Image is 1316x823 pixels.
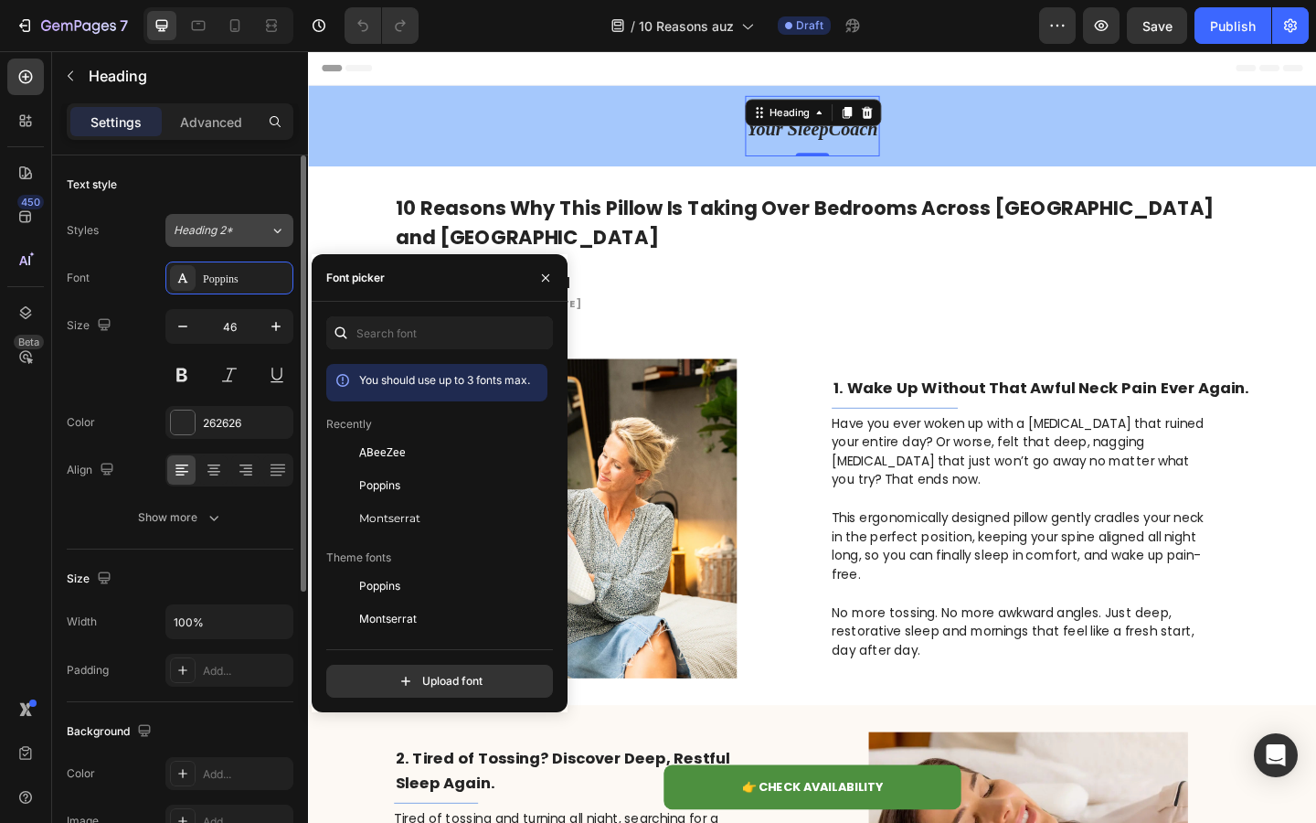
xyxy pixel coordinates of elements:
[138,508,223,527] div: Show more
[472,791,625,809] span: 👉 CHECK AVAILABILITY
[203,271,289,287] div: Poppins
[631,16,635,36] span: /
[1254,733,1298,777] div: Open Intercom Messenger
[203,766,289,783] div: Add...
[67,414,95,431] div: Color
[67,314,115,338] div: Size
[326,270,385,286] div: Font picker
[166,605,292,638] input: Auto
[308,51,1316,823] iframe: Design area
[359,373,530,387] span: You should use up to 3 fonts max.
[90,112,142,132] p: Settings
[120,15,128,37] p: 7
[359,578,400,594] span: Poppins
[67,458,118,483] div: Align
[639,16,734,36] span: 10 Reasons auz
[571,355,1024,378] strong: 1. Wake Up Without That Awful Neck Pain Ever Again.
[203,663,289,679] div: Add...
[397,672,483,690] div: Upload font
[477,73,620,96] strong: Your SleepCoach
[67,270,90,286] div: Font
[498,59,548,75] div: Heading
[67,720,155,744] div: Background
[1194,7,1271,44] button: Publish
[1127,7,1187,44] button: Save
[359,510,420,527] span: Montserrat
[326,550,391,566] p: Theme fonts
[164,266,297,282] strong: Last updated: [DATE]
[359,477,400,494] span: Poppins
[164,244,285,260] strong: By [PERSON_NAME]
[67,567,115,592] div: Size
[7,7,136,44] button: 7
[345,7,419,44] div: Undo/Redo
[1210,16,1256,36] div: Publish
[67,222,99,239] div: Styles
[203,415,289,432] div: 262626
[569,497,980,580] p: This ergonomically designed pillow gently cradles your neck in the perfect position, keeping your...
[326,665,553,698] button: Upload font
[17,195,44,209] div: 450
[174,222,233,239] span: Heading 2*
[71,335,513,682] img: gempages_580735469399049129-a91b3ade-27a1-418f-80e8-137326032ec4.webp
[67,662,109,679] div: Padding
[165,214,293,247] button: Heading 2*
[796,17,823,34] span: Draft
[14,335,44,349] div: Beta
[67,765,95,782] div: Color
[67,176,117,193] div: Text style
[95,156,985,217] strong: 10 Reasons Why This Pillow Is Taking Over Bedrooms Across [GEOGRAPHIC_DATA] and [GEOGRAPHIC_DATA]
[359,611,417,627] span: Montserrat
[93,236,148,291] img: gempages_580735469399049129-d38d2003-d479-4094-9287-71b771ce2f0d.jpg
[95,757,459,807] strong: 2. Tired of Tossing? Discover Deep, Restful Sleep Again.
[67,501,293,534] button: Show more
[359,444,406,461] span: ABeeZee
[326,316,553,349] input: Search font
[67,614,97,630] div: Width
[1142,18,1173,34] span: Save
[326,416,372,433] p: Recently
[89,65,286,87] p: Heading
[180,112,242,132] p: Advanced
[569,395,980,477] p: Have you ever woken up with a [MEDICAL_DATA] that ruined your entire day? Or worse, felt that dee...
[569,601,980,663] p: No more tossing. No more awkward angles. Just deep, restorative sleep and mornings that feel like...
